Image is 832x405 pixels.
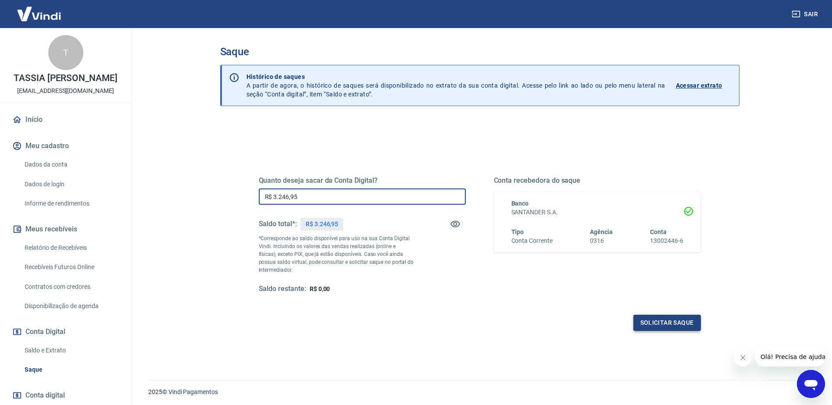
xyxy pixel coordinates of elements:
a: Saldo e Extrato [21,341,121,359]
span: Conta [650,228,667,235]
button: Conta Digital [11,322,121,341]
p: TASSIA [PERSON_NAME] [14,74,118,83]
button: Solicitar saque [633,315,701,331]
a: Dados da conta [21,156,121,174]
iframe: Fechar mensagem [734,349,752,366]
h5: Saldo total*: [259,220,297,228]
a: Disponibilização de agenda [21,297,121,315]
h5: Saldo restante: [259,284,306,294]
span: Agência [590,228,613,235]
a: Dados de login [21,175,121,193]
a: Relatório de Recebíveis [21,239,121,257]
h6: 13002446-6 [650,236,683,245]
span: Tipo [511,228,524,235]
button: Meu cadastro [11,136,121,156]
p: Acessar extrato [676,81,722,90]
p: R$ 3.246,95 [306,220,338,229]
div: T [48,35,83,70]
p: Histórico de saques [246,72,665,81]
a: Início [11,110,121,129]
span: Conta digital [25,389,65,401]
span: Banco [511,200,529,207]
iframe: Mensagem da empresa [755,347,825,366]
h6: 0316 [590,236,613,245]
a: Acessar extrato [676,72,732,99]
h5: Conta recebedora do saque [494,176,701,185]
a: Recebíveis Futuros Online [21,258,121,276]
img: Vindi [11,0,68,27]
span: Olá! Precisa de ajuda? [5,6,74,13]
button: Meus recebíveis [11,220,121,239]
h6: SANTANDER S.A. [511,208,683,217]
a: Vindi Pagamentos [168,388,218,395]
a: Informe de rendimentos [21,195,121,213]
p: 2025 © [148,387,811,397]
h3: Saque [220,46,739,58]
p: A partir de agora, o histórico de saques será disponibilizado no extrato da sua conta digital. Ac... [246,72,665,99]
iframe: Botão para abrir a janela de mensagens [797,370,825,398]
a: Contratos com credores [21,278,121,296]
span: R$ 0,00 [310,285,330,292]
h5: Quanto deseja sacar da Conta Digital? [259,176,466,185]
p: *Corresponde ao saldo disponível para uso na sua Conta Digital Vindi. Incluindo os valores das ve... [259,234,414,274]
p: [EMAIL_ADDRESS][DOMAIN_NAME] [17,86,114,96]
h6: Conta Corrente [511,236,553,245]
a: Conta digital [11,386,121,405]
a: Saque [21,361,121,379]
button: Sair [790,6,821,22]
